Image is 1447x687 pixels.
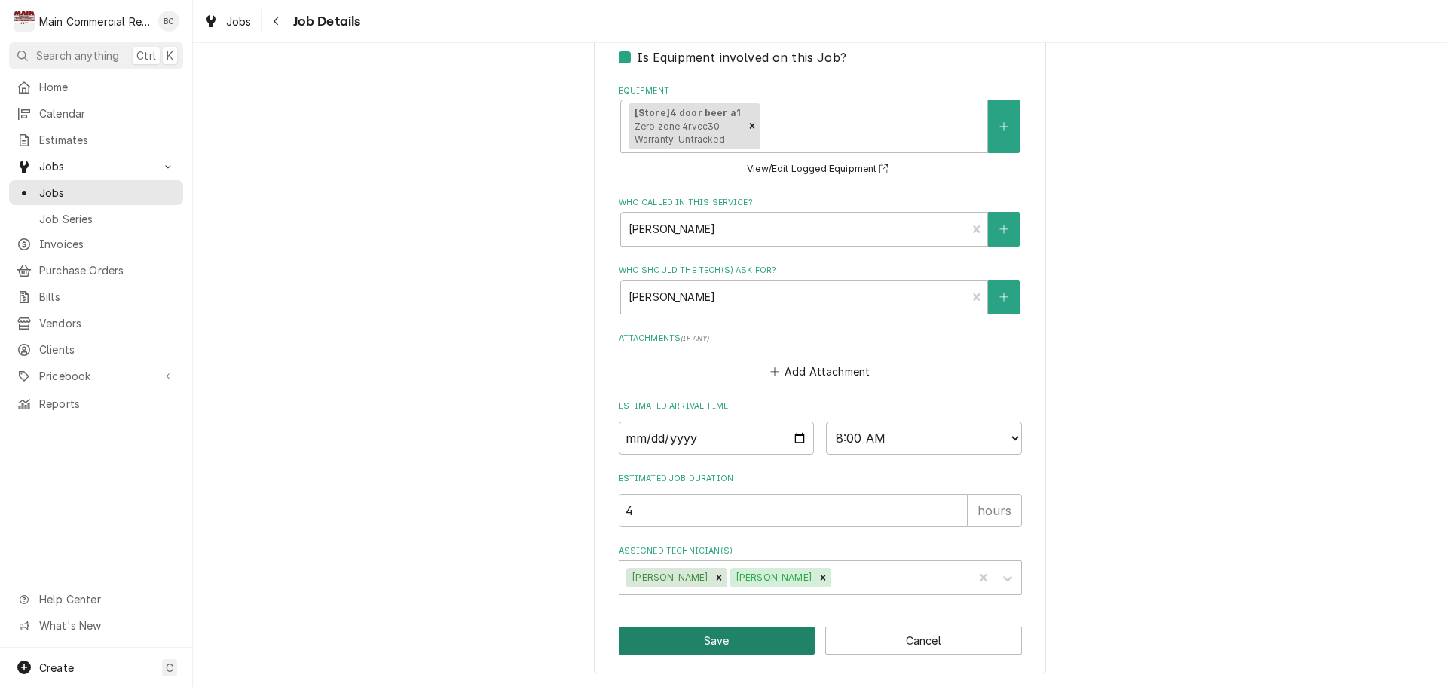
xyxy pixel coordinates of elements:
div: Assigned Technician(s) [619,545,1022,594]
input: Date [619,422,815,455]
a: Go to Jobs [9,154,183,179]
span: Ctrl [136,48,156,63]
div: Remove Caleb Gorton [711,568,727,587]
span: What's New [39,618,174,633]
label: Attachments [619,333,1022,345]
div: [PERSON_NAME] [626,568,711,587]
span: Search anything [36,48,119,63]
button: Add Attachment [767,361,873,382]
span: Reports [39,396,176,412]
div: BC [158,11,179,32]
a: Job Series [9,207,183,232]
svg: Create New Contact [999,224,1008,235]
span: Help Center [39,591,174,607]
div: Remove Parker Gilbert [815,568,831,587]
div: Who should the tech(s) ask for? [619,265,1022,314]
a: Purchase Orders [9,258,183,283]
div: hours [968,494,1022,527]
div: M [14,11,35,32]
div: Equipment [619,85,1022,179]
a: Home [9,75,183,100]
button: Create New Equipment [988,100,1020,153]
a: Reports [9,391,183,416]
a: Invoices [9,232,183,256]
span: Job Series [39,211,176,227]
label: Who called in this service? [619,197,1022,209]
a: Calendar [9,101,183,126]
div: Attachments [619,333,1022,382]
label: Assigned Technician(s) [619,545,1022,557]
span: Home [39,79,176,95]
span: Bills [39,289,176,305]
div: Main Commercial Refrigeration Service's Avatar [14,11,35,32]
a: Bills [9,284,183,309]
span: Jobs [226,14,252,29]
button: Search anythingCtrlK [9,42,183,69]
div: Bookkeeper Main Commercial's Avatar [158,11,179,32]
label: Equipment [619,85,1022,97]
button: Create New Contact [988,280,1020,314]
span: Jobs [39,185,176,201]
span: Calendar [39,106,176,121]
div: Equipment Expected [619,28,1022,66]
a: Jobs [197,9,258,34]
span: Create [39,661,74,674]
button: Navigate back [265,9,289,33]
svg: Create New Contact [999,292,1008,302]
button: Cancel [825,627,1022,655]
div: Button Group Row [619,627,1022,655]
span: Pricebook [39,368,153,384]
div: Main Commercial Refrigeration Service [39,14,150,29]
label: Estimated Arrival Time [619,400,1022,413]
a: Estimates [9,127,183,152]
div: Button Group [619,627,1022,655]
label: Is Equipment involved on this Job? [637,48,846,66]
a: Clients [9,337,183,362]
span: Clients [39,342,176,357]
strong: [Store] 4 door beer a1 [635,107,741,118]
span: Purchase Orders [39,262,176,278]
div: [PERSON_NAME] [730,568,815,587]
a: Go to Help Center [9,587,183,612]
select: Time Select [826,422,1022,455]
div: Estimated Arrival Time [619,400,1022,454]
div: Remove [object Object] [744,103,760,150]
span: ( if any ) [681,334,709,342]
label: Who should the tech(s) ask for? [619,265,1022,277]
svg: Create New Equipment [999,121,1008,132]
a: Go to What's New [9,613,183,638]
button: View/Edit Logged Equipment [745,160,895,179]
span: C [166,660,173,676]
span: Vendors [39,315,176,331]
div: Who called in this service? [619,197,1022,246]
span: Invoices [39,236,176,252]
a: Vendors [9,311,183,336]
label: Estimated Job Duration [619,473,1022,485]
span: Zero zone 4rvcc30 Warranty: Untracked [635,121,725,146]
button: Create New Contact [988,212,1020,247]
span: Estimates [39,132,176,148]
span: Job Details [289,11,361,32]
span: Jobs [39,158,153,174]
div: Estimated Job Duration [619,473,1022,526]
span: K [167,48,173,63]
button: Save [619,627,815,655]
a: Jobs [9,180,183,205]
a: Go to Pricebook [9,363,183,388]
